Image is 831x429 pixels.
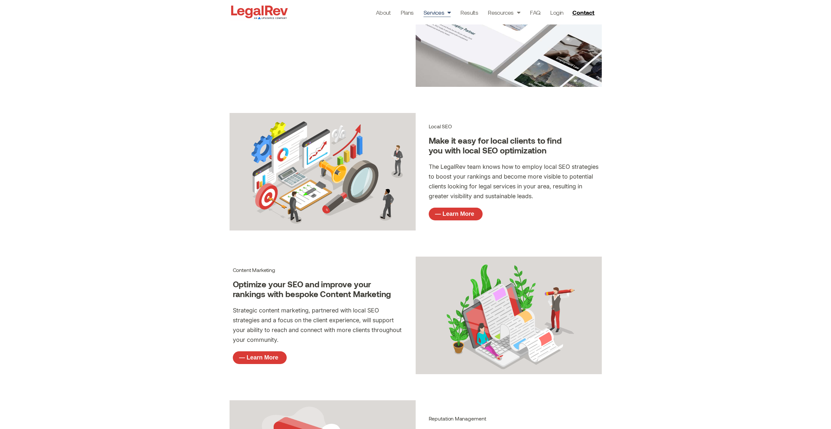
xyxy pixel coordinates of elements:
[435,211,474,217] span: — Learn More
[429,162,599,201] p: The LegalRev team knows how to employ local SEO strategies to boost your rankings and become more...
[233,306,403,345] p: Strategic content marketing, partnered with local SEO strategies and a focus on the client experi...
[572,9,594,15] span: Contact
[376,8,391,17] a: About
[429,208,483,221] a: — Learn More
[488,8,520,17] a: Resources
[233,351,287,364] a: — Learn More
[570,7,599,18] a: Contact
[429,123,599,129] h3: Local SEO
[233,267,403,273] h3: Content Marketing
[550,8,563,17] a: Login
[530,8,540,17] a: FAQ
[460,8,478,17] a: Results
[429,136,576,155] h4: Make it easy for local clients to find you with local SEO optimization
[376,8,564,17] nav: Menu
[423,8,451,17] a: Services
[429,415,599,421] h3: Reputation Management
[233,279,403,299] h4: Optimize your SEO and improve your rankings with bespoke Content Marketing
[401,8,414,17] a: Plans
[239,355,278,360] span: — Learn More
